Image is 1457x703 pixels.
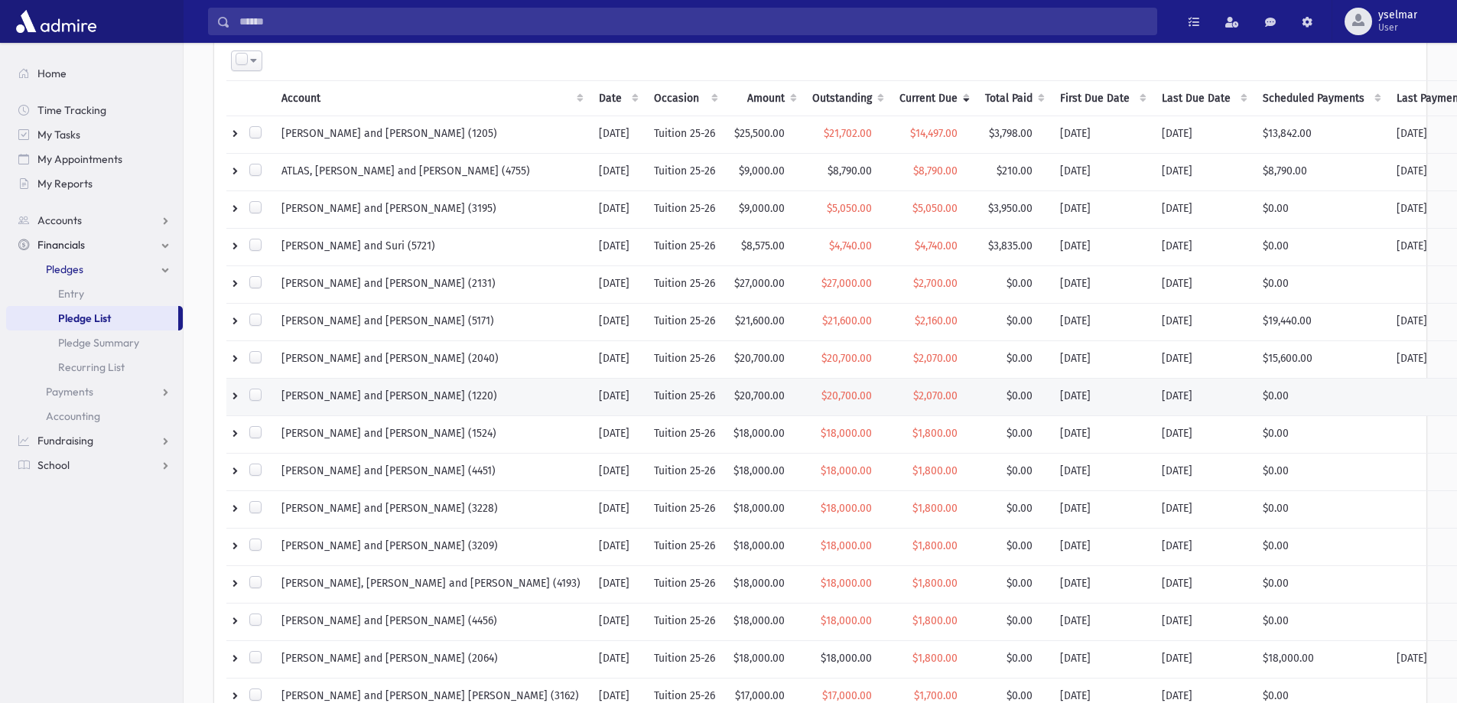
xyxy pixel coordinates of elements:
td: [DATE] [590,640,645,678]
td: [DATE] [1153,640,1254,678]
span: $0.00 [1007,389,1033,402]
span: Financials [37,238,85,252]
th: Account: activate to sort column ascending [272,80,590,116]
td: [DATE] [590,340,645,378]
span: $1,800.00 [912,427,958,440]
td: Tuition 25-26 [645,603,724,640]
span: Home [37,67,67,80]
td: [DATE] [1051,228,1153,265]
a: Pledges [6,257,183,282]
a: My Appointments [6,147,183,171]
th: Last Due Date: activate to sort column ascending [1153,80,1254,116]
span: $2,070.00 [913,389,958,402]
a: My Reports [6,171,183,196]
td: [DATE] [1051,565,1153,603]
span: Accounts [37,213,82,227]
td: [DATE] [590,528,645,565]
td: Tuition 25-26 [645,490,724,528]
td: $15,600.00 [1254,340,1387,378]
span: Pledges [46,262,83,276]
span: $21,600.00 [822,314,872,327]
td: [DATE] [1051,415,1153,453]
span: $8,790.00 [913,164,958,177]
td: Tuition 25-26 [645,190,724,228]
td: [DATE] [1153,490,1254,528]
span: $18,000.00 [821,577,872,590]
span: My Reports [37,177,93,190]
span: $1,800.00 [912,464,958,477]
td: $18,000.00 [1254,640,1387,678]
th: Current Due: activate to sort column ascending [890,80,976,116]
td: $18,000.00 [724,565,803,603]
a: Pledge Summary [6,330,183,355]
td: $20,700.00 [724,340,803,378]
td: [DATE] [1153,190,1254,228]
td: [DATE] [1153,565,1254,603]
td: $0.00 [1254,490,1387,528]
td: $27,000.00 [724,265,803,303]
td: [DATE] [1153,528,1254,565]
td: [DATE] [1051,340,1153,378]
td: [DATE] [1153,415,1254,453]
img: AdmirePro [12,6,100,37]
span: $27,000.00 [821,277,872,290]
th: Outstanding: activate to sort column ascending [803,80,890,116]
td: Tuition 25-26 [645,228,724,265]
span: $20,700.00 [821,389,872,402]
td: Tuition 25-26 [645,640,724,678]
span: $1,800.00 [912,502,958,515]
span: $0.00 [1007,352,1033,365]
td: $0.00 [1254,190,1387,228]
a: Accounting [6,404,183,428]
th: Occasion : activate to sort column ascending [645,80,724,116]
td: $0.00 [1254,415,1387,453]
span: $1,800.00 [912,539,958,552]
span: $4,740.00 [829,239,872,252]
td: [PERSON_NAME] and [PERSON_NAME] (3195) [272,190,590,228]
td: [DATE] [1051,153,1153,190]
span: $0.00 [1007,464,1033,477]
td: [DATE] [590,265,645,303]
span: $0.00 [1007,314,1033,327]
td: [PERSON_NAME] and [PERSON_NAME] (4456) [272,603,590,640]
span: Entry [58,287,84,301]
td: [DATE] [1153,603,1254,640]
td: Tuition 25-26 [645,153,724,190]
span: $0.00 [1007,652,1033,665]
span: $18,000.00 [821,502,872,515]
td: [DATE] [1051,603,1153,640]
span: $2,700.00 [913,277,958,290]
td: [DATE] [1051,528,1153,565]
a: Time Tracking [6,98,183,122]
span: $18,000.00 [821,539,872,552]
td: [DATE] [590,116,645,153]
td: $9,000.00 [724,153,803,190]
td: $18,000.00 [724,453,803,490]
span: $20,700.00 [821,352,872,365]
td: [PERSON_NAME] and [PERSON_NAME] (4451) [272,453,590,490]
span: $0.00 [1007,539,1033,552]
span: $5,050.00 [827,202,872,215]
td: [DATE] [1051,116,1153,153]
td: $0.00 [1254,453,1387,490]
th: Date: activate to sort column ascending [590,80,645,116]
td: [PERSON_NAME] and [PERSON_NAME] (2040) [272,340,590,378]
td: Tuition 25-26 [645,378,724,415]
a: Financials [6,233,183,257]
td: [PERSON_NAME] and [PERSON_NAME] (5171) [272,303,590,340]
td: $20,700.00 [724,378,803,415]
td: $0.00 [1254,228,1387,265]
td: $18,000.00 [724,603,803,640]
span: User [1378,21,1417,34]
td: [PERSON_NAME] and [PERSON_NAME] (1524) [272,415,590,453]
td: $18,000.00 [724,415,803,453]
th: Total Paid: activate to sort column ascending [976,80,1051,116]
td: [DATE] [590,228,645,265]
td: [DATE] [590,490,645,528]
td: [DATE] [590,453,645,490]
td: $13,842.00 [1254,116,1387,153]
td: [PERSON_NAME], [PERSON_NAME] and [PERSON_NAME] (4193) [272,565,590,603]
span: Pledge List [58,311,111,325]
td: $0.00 [1254,603,1387,640]
td: [PERSON_NAME] and Suri (5721) [272,228,590,265]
